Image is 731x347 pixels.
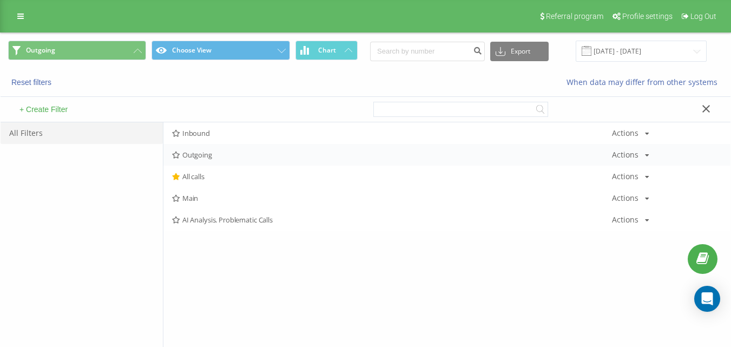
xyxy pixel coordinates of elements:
[318,47,336,54] span: Chart
[1,122,163,144] div: All Filters
[622,12,673,21] span: Profile settings
[612,194,638,202] div: Actions
[612,151,638,159] div: Actions
[152,41,289,60] button: Choose View
[370,42,485,61] input: Search by number
[694,286,720,312] div: Open Intercom Messenger
[612,129,638,137] div: Actions
[172,151,612,159] span: Outgoing
[546,12,603,21] span: Referral program
[490,42,549,61] button: Export
[172,194,612,202] span: Main
[612,173,638,180] div: Actions
[699,104,714,115] button: Close
[612,216,638,224] div: Actions
[172,173,612,180] span: All calls
[690,12,716,21] span: Log Out
[8,77,57,87] button: Reset filters
[26,46,55,55] span: Outgoing
[295,41,358,60] button: Chart
[172,129,612,137] span: Inbound
[16,104,71,114] button: + Create Filter
[567,77,723,87] a: When data may differ from other systems
[172,216,612,224] span: AI Analysis. Problematic Calls
[8,41,146,60] button: Outgoing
